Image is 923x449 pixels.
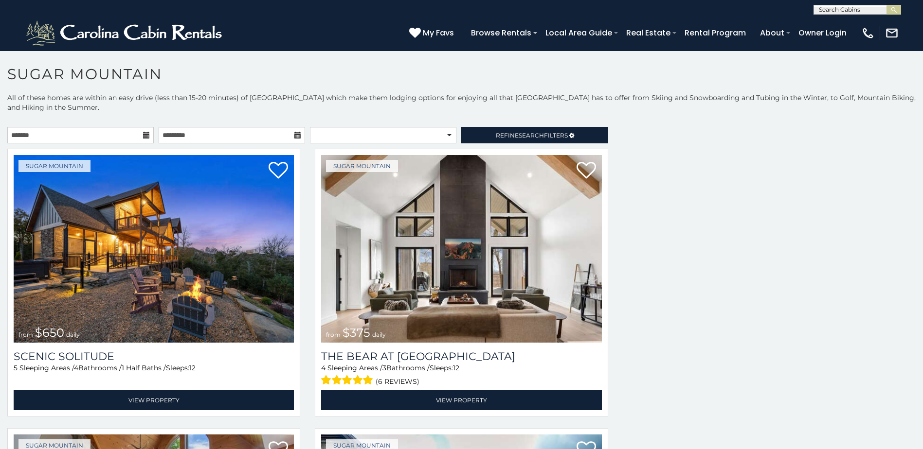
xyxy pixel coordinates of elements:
[453,363,459,372] span: 12
[376,375,419,388] span: (6 reviews)
[519,132,544,139] span: Search
[423,27,454,39] span: My Favs
[14,350,294,363] a: Scenic Solitude
[18,160,90,172] a: Sugar Mountain
[885,26,899,40] img: mail-regular-white.png
[321,350,601,363] h3: The Bear At Sugar Mountain
[321,363,601,388] div: Sleeping Areas / Bathrooms / Sleeps:
[409,27,456,39] a: My Favs
[321,363,326,372] span: 4
[461,127,608,143] a: RefineSearchFilters
[321,155,601,343] img: 1714387646_thumbnail.jpeg
[269,161,288,181] a: Add to favorites
[680,24,751,41] a: Rental Program
[755,24,789,41] a: About
[321,390,601,410] a: View Property
[343,326,370,340] span: $375
[321,350,601,363] a: The Bear At [GEOGRAPHIC_DATA]
[18,331,33,338] span: from
[466,24,536,41] a: Browse Rentals
[794,24,851,41] a: Owner Login
[326,331,341,338] span: from
[621,24,675,41] a: Real Estate
[35,326,64,340] span: $650
[541,24,617,41] a: Local Area Guide
[189,363,196,372] span: 12
[14,363,294,388] div: Sleeping Areas / Bathrooms / Sleeps:
[14,363,18,372] span: 5
[74,363,78,372] span: 4
[326,160,398,172] a: Sugar Mountain
[24,18,226,48] img: White-1-2.png
[321,155,601,343] a: from $375 daily
[14,390,294,410] a: View Property
[382,363,386,372] span: 3
[577,161,596,181] a: Add to favorites
[66,331,80,338] span: daily
[372,331,386,338] span: daily
[14,155,294,343] img: 1758811181_thumbnail.jpeg
[861,26,875,40] img: phone-regular-white.png
[122,363,166,372] span: 1 Half Baths /
[14,155,294,343] a: from $650 daily
[496,132,568,139] span: Refine Filters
